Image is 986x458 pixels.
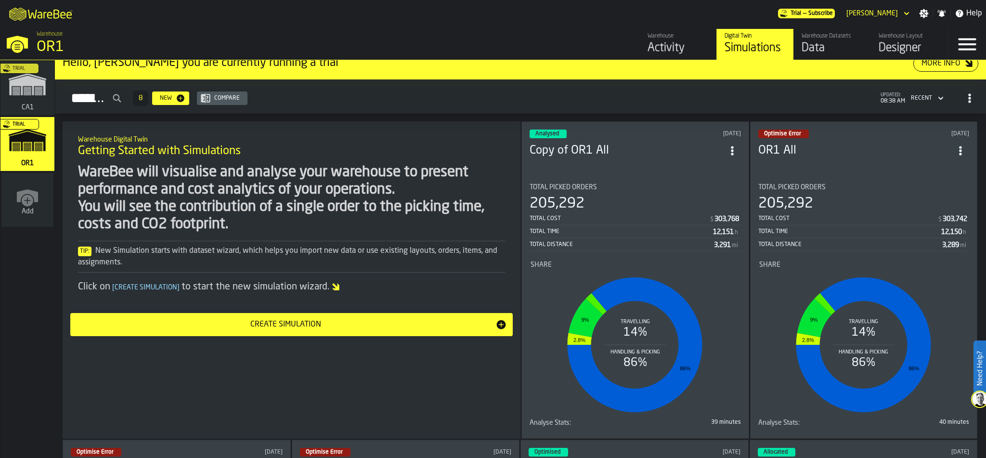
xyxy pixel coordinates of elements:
span: Analyse Stats: [530,419,571,427]
a: link-to-/wh/i/02d92962-0f11-4133-9763-7cb092bceeef/feed/ [639,29,716,60]
div: Total Cost [530,215,709,222]
div: Total Distance [530,241,714,248]
label: button-toggle-Notifications [933,9,950,18]
div: status-3 2 [758,448,795,457]
div: ItemListCard-DashboardItemContainer [750,121,978,439]
div: Updated: 10/10/2025, 11:18:26 AM Created: 10/10/2025, 11:17:03 AM [432,449,511,456]
div: title-Getting Started with Simulations [70,129,513,164]
div: stat-Total Picked Orders [758,183,970,251]
span: Create Simulation [110,284,182,291]
div: ButtonLoadMore-Load More-Prev-First-Last [129,91,152,106]
a: link-to-/wh/i/02d92962-0f11-4133-9763-7cb092bceeef/pricing/ [778,9,835,18]
div: Updated: 10/10/2025, 9:11:30 AM Created: 10/10/2025, 6:56:35 AM [655,449,740,456]
span: Help [966,8,982,19]
div: Title [530,419,633,427]
div: Title [758,419,862,427]
section: card-SimulationDashboardCard-optimiseError [758,176,970,431]
div: More Info [918,58,964,69]
span: updated: [881,92,905,98]
div: 39 minutes [637,419,740,426]
span: Trial [13,66,25,71]
section: card-SimulationDashboardCard-analyzed [530,176,741,431]
span: ] [177,284,180,291]
label: button-toggle-Help [951,8,986,19]
div: status-2 2 [71,448,121,457]
span: Trial [13,122,25,127]
div: Stat Value [714,215,739,223]
div: Data [802,40,863,56]
a: link-to-/wh/i/02d92962-0f11-4133-9763-7cb092bceeef/designer [870,29,947,60]
div: DropdownMenuValue-David Kapusinski [843,8,911,19]
span: Getting Started with Simulations [78,144,241,159]
div: Title [530,183,741,191]
div: DropdownMenuValue-David Kapusinski [846,10,898,17]
div: ItemListCard- [63,121,520,439]
div: Hello, [PERSON_NAME] you are currently running a trial [63,55,913,71]
div: Digital Twin [725,33,786,39]
span: mi [960,242,966,249]
div: Title [758,183,970,191]
div: Designer [879,40,940,56]
div: DropdownMenuValue-4 [907,92,946,104]
span: $ [938,216,942,223]
div: Stat Value [713,228,734,236]
div: Create Simulation [76,319,495,330]
div: New Simulation starts with dataset wizard, which helps you import new data or use existing layout... [78,245,505,268]
span: Share [759,261,780,269]
span: Tip: [78,247,91,256]
h2: Sub Title [78,134,505,144]
div: stat-Total Picked Orders [530,183,741,251]
div: Title [759,261,969,269]
div: status-3 2 [530,130,567,138]
div: Total Time [758,228,942,235]
a: link-to-/wh/new [1,173,53,229]
div: Activity [648,40,709,56]
div: Total Time [530,228,713,235]
div: OR1 All [758,143,952,158]
div: Title [531,261,740,269]
span: Add [22,208,34,215]
div: Stat Value [942,241,959,249]
div: status-2 2 [758,130,809,138]
div: 205,292 [758,195,813,212]
div: OR1 [37,39,297,56]
div: status-3 2 [529,448,568,457]
label: button-toggle-Settings [915,9,933,18]
span: — [803,10,806,17]
a: link-to-/wh/i/02d92962-0f11-4133-9763-7cb092bceeef/simulations [716,29,793,60]
h3: Copy of OR1 All [530,143,724,158]
span: 08:38 AM [881,98,905,105]
span: $ [710,216,714,223]
span: Analysed [535,131,559,137]
div: Stat Value [943,215,967,223]
span: Optimise Error [77,449,114,455]
span: Warehouse [37,31,63,38]
div: New [156,95,176,102]
div: Updated: 10/10/2025, 8:09:46 AM Created: 10/10/2025, 7:35:50 AM [883,449,969,456]
span: Optimised [534,449,560,455]
span: Subscribe [808,10,833,17]
div: WareBee will visualise and analyse your warehouse to present performance and cost analytics of yo... [78,164,505,233]
div: Warehouse [648,33,709,39]
div: stat-Share [759,261,969,417]
div: stat-Share [531,261,740,417]
button: button-New [152,92,189,105]
div: Updated: 10/10/2025, 3:28:53 PM Created: 10/10/2025, 11:31:31 AM [203,449,282,456]
label: Need Help? [974,341,985,395]
span: Share [531,261,552,269]
div: stat-Analyse Stats: [758,419,970,431]
span: [ [112,284,115,291]
span: Optimise Error [764,131,801,137]
div: 205,292 [530,195,584,212]
button: button-More Info [913,55,978,72]
div: Menu Subscription [778,9,835,18]
span: Total Picked Orders [758,183,826,191]
div: Simulations [725,40,786,56]
div: DropdownMenuValue-4 [911,95,932,102]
